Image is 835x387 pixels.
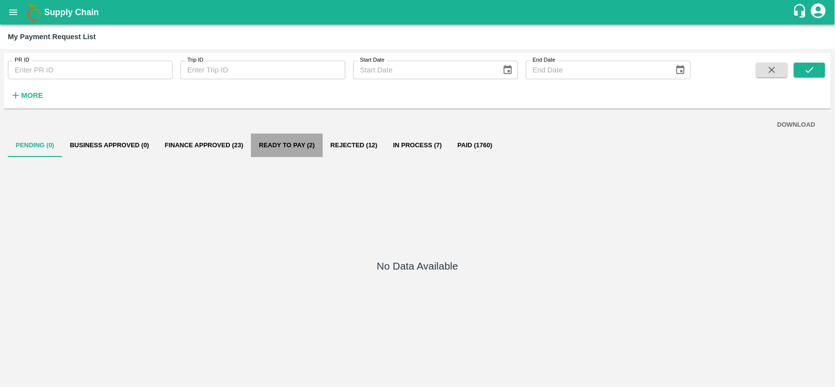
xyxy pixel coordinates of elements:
[8,30,96,43] div: My Payment Request List
[377,259,458,273] h5: No Data Available
[8,87,45,104] button: More
[187,56,203,64] label: Trip ID
[450,134,500,157] button: Paid (1760)
[15,56,29,64] label: PR ID
[498,61,517,79] button: Choose date
[44,7,99,17] b: Supply Chain
[8,61,173,79] input: Enter PR ID
[323,134,385,157] button: Rejected (12)
[526,61,667,79] input: End Date
[792,3,810,21] div: customer-support
[773,116,819,134] button: DOWNLOAD
[44,5,792,19] a: Supply Chain
[181,61,345,79] input: Enter Trip ID
[62,134,157,157] button: Business Approved (0)
[21,91,43,99] strong: More
[251,134,322,157] button: Ready To Pay (2)
[533,56,555,64] label: End Date
[360,56,384,64] label: Start Date
[2,1,24,23] button: open drawer
[810,2,827,23] div: account of current user
[24,2,44,22] img: logo
[157,134,251,157] button: Finance Approved (23)
[671,61,690,79] button: Choose date
[353,61,495,79] input: Start Date
[385,134,450,157] button: In Process (7)
[8,134,62,157] button: Pending (0)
